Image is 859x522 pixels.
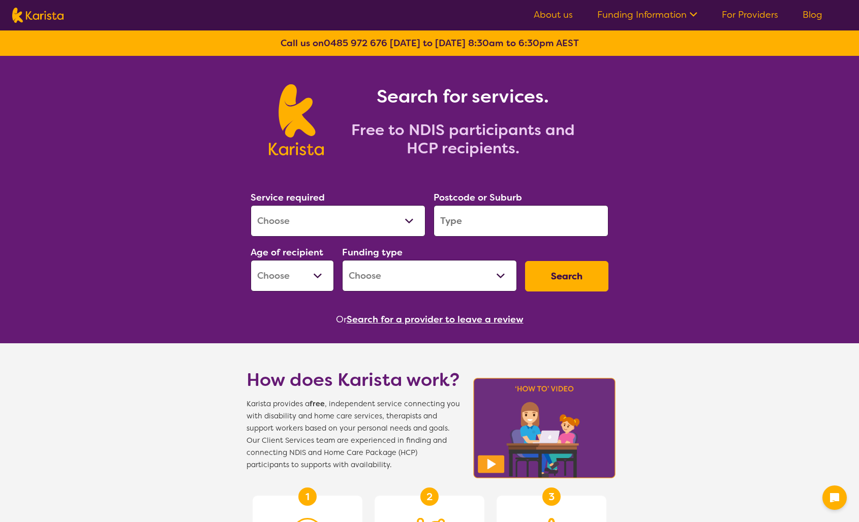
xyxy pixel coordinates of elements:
[269,84,323,155] img: Karista logo
[342,246,403,258] label: Funding type
[251,246,323,258] label: Age of recipient
[336,121,590,157] h2: Free to NDIS participants and HCP recipients.
[347,312,524,327] button: Search for a provider to leave a review
[434,191,522,204] label: Postcode or Suburb
[247,368,460,392] h1: How does Karista work?
[525,261,608,291] button: Search
[470,375,619,481] img: Karista video
[281,37,579,49] b: Call us on [DATE] to [DATE] 8:30am to 6:30pm AEST
[597,9,697,21] a: Funding Information
[336,84,590,109] h1: Search for services.
[336,312,347,327] span: Or
[251,191,325,204] label: Service required
[310,399,325,409] b: free
[534,9,573,21] a: About us
[542,487,561,506] div: 3
[12,8,64,23] img: Karista logo
[803,9,822,21] a: Blog
[247,398,460,471] span: Karista provides a , independent service connecting you with disability and home care services, t...
[722,9,778,21] a: For Providers
[434,205,608,237] input: Type
[420,487,439,506] div: 2
[298,487,317,506] div: 1
[324,37,387,49] a: 0485 972 676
